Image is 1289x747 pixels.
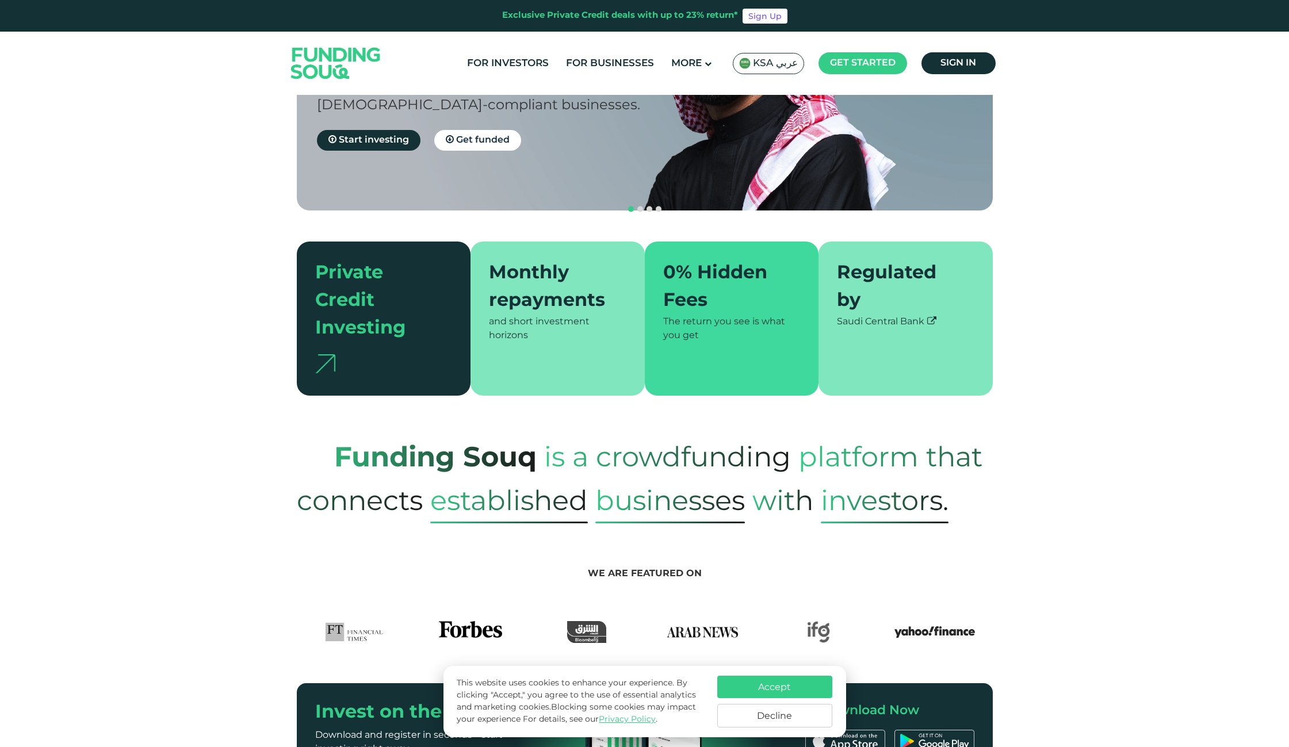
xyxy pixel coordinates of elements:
span: platform that connects [297,428,982,528]
div: 0% Hidden Fees [663,260,787,315]
div: Regulated by [837,260,961,315]
button: navigation [626,205,636,214]
span: Start investing [339,136,409,144]
p: This website uses cookies to enhance your experience. By clicking "Accept," you agree to the use ... [457,677,705,726]
a: Get funded [434,130,521,151]
a: Start investing [317,130,420,151]
img: Asharq Business Logo [567,621,606,643]
img: IFG Logo [807,621,830,643]
a: Sign Up [743,9,787,24]
span: Get funded [456,136,510,144]
span: For details, see our . [523,715,657,723]
span: We are featured on [588,569,702,578]
img: Yahoo Finance Logo [894,621,975,643]
img: arrow [315,354,335,373]
img: SA Flag [739,58,751,69]
span: Get started [830,59,896,67]
span: Invest on the Go! [315,704,479,722]
img: Arab News Logo [662,621,743,643]
span: Download Now [820,704,919,717]
div: and short investment horizons [489,315,626,343]
div: Private Credit Investing [315,260,439,343]
button: Decline [717,704,832,727]
button: navigation [636,205,645,214]
button: navigation [654,205,663,214]
div: Exclusive Private Credit deals with up to 23% return* [502,9,738,22]
span: Investors. [821,482,948,523]
span: Sign in [940,59,976,67]
span: is a crowdfunding [544,428,791,485]
button: Accept [717,676,832,698]
span: Businesses [595,482,745,523]
div: Saudi Central Bank [837,315,974,329]
span: KSA عربي [753,57,798,70]
img: Forbes Logo [439,621,502,643]
a: For Businesses [563,54,657,73]
div: Monthly repayments [489,260,613,315]
strong: Funding Souq [334,446,537,472]
img: Logo [280,34,392,92]
img: FTLogo Logo [326,621,384,643]
span: established [430,482,588,523]
a: For Investors [464,54,552,73]
span: with [752,472,813,528]
a: Sign in [921,52,996,74]
span: Blocking some cookies may impact your experience [457,703,696,723]
span: More [671,59,702,68]
div: The return you see is what you get [663,315,801,343]
a: Privacy Policy [599,715,656,723]
button: navigation [645,205,654,214]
